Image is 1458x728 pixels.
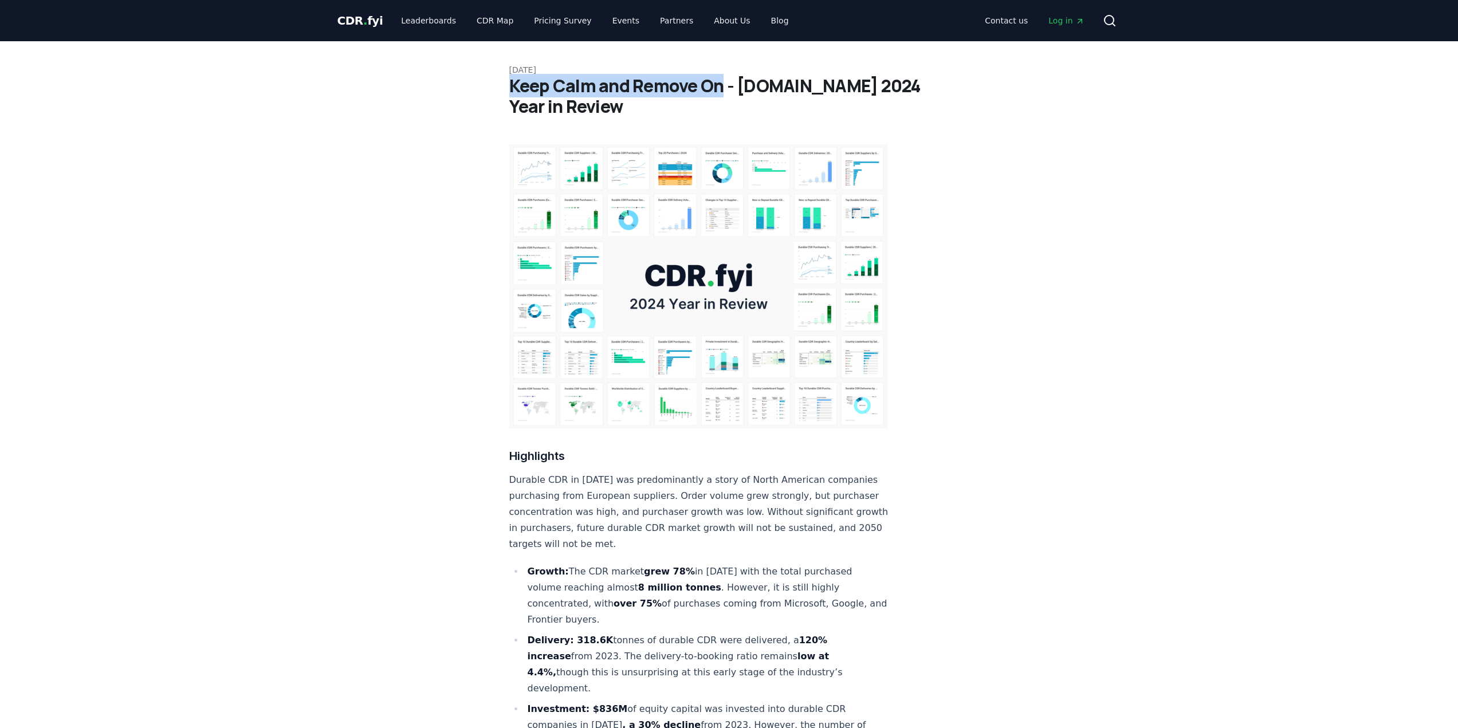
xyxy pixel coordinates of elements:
[524,564,889,628] li: The CDR market in [DATE] with the total purchased volume reaching almost . However, it is still h...
[467,10,522,31] a: CDR Map
[525,10,600,31] a: Pricing Survey
[528,703,628,714] strong: Investment: $836M
[614,598,662,609] strong: over 75%
[509,64,949,76] p: [DATE]
[392,10,797,31] nav: Main
[1039,10,1093,31] a: Log in
[1048,15,1084,26] span: Log in
[363,14,367,27] span: .
[509,144,889,428] img: blog post image
[337,13,383,29] a: CDR.fyi
[603,10,649,31] a: Events
[509,76,949,117] h1: Keep Calm and Remove On - [DOMAIN_NAME] 2024 Year in Review
[638,582,721,593] strong: 8 million tonnes
[976,10,1037,31] a: Contact us
[392,10,465,31] a: Leaderboards
[337,14,383,27] span: CDR fyi
[651,10,702,31] a: Partners
[644,566,695,577] strong: grew 78%
[528,566,569,577] strong: Growth:
[509,472,889,552] p: Durable CDR in [DATE] was predominantly a story of North American companies purchasing from Europ...
[524,632,889,696] li: tonnes of durable CDR were delivered, a from 2023​. The delivery-to-booking ratio remains though ...
[976,10,1093,31] nav: Main
[762,10,798,31] a: Blog
[705,10,759,31] a: About Us
[509,447,889,465] h3: Highlights
[528,635,614,646] strong: Delivery: 318.6K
